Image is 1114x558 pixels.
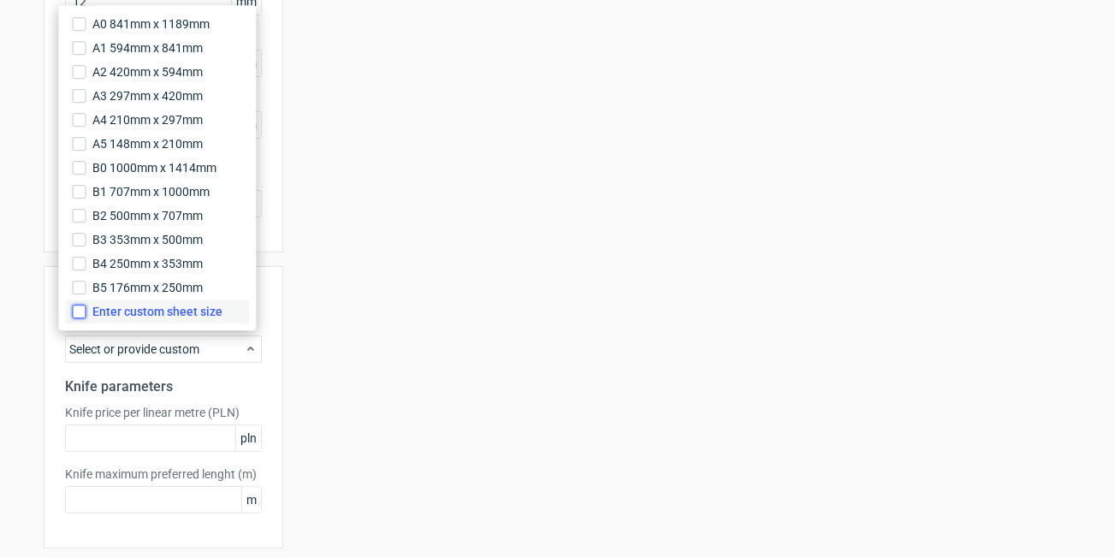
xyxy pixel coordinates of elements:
[92,63,203,80] span: A2 420mm x 594mm
[92,279,203,296] span: B5 176mm x 250mm
[92,15,210,33] span: A0 841mm x 1189mm
[92,135,203,152] span: A5 148mm x 210mm
[65,335,262,363] div: Select or provide custom
[92,39,203,56] span: A1 594mm x 841mm
[241,487,261,513] span: m
[92,255,203,272] span: B4 250mm x 353mm
[65,404,262,421] label: Knife price per linear metre (PLN)
[65,377,262,397] h2: Knife parameters
[92,303,222,320] span: Enter custom sheet size
[92,87,203,104] span: A3 297mm x 420mm
[92,159,216,176] span: B0 1000mm x 1414mm
[235,425,261,451] span: pln
[92,207,203,224] span: B2 500mm x 707mm
[92,183,210,200] span: B1 707mm x 1000mm
[92,231,203,248] span: B3 353mm x 500mm
[65,466,262,483] label: Knife maximum preferred lenght (m)
[92,111,203,128] span: A4 210mm x 297mm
